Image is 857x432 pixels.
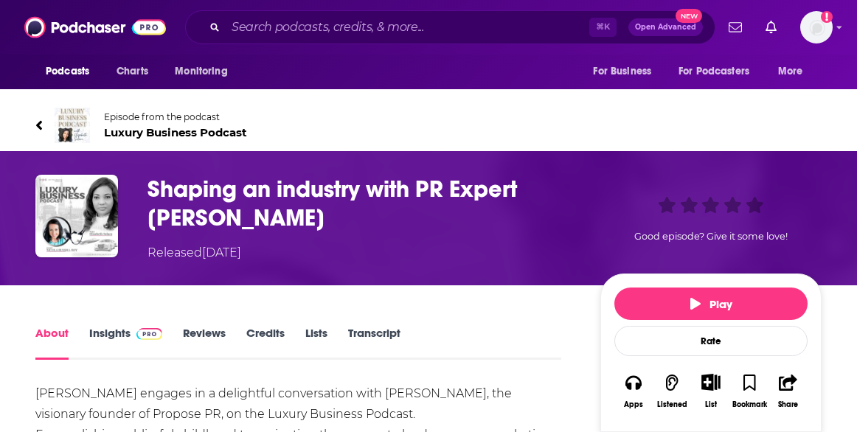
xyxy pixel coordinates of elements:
[695,374,726,390] button: Show More Button
[657,400,687,409] div: Listened
[148,175,577,232] h1: Shaping an industry with PR Expert Nicola Russill-Roy
[769,364,808,418] button: Share
[164,58,246,86] button: open menu
[89,326,162,360] a: InsightsPodchaser Pro
[669,58,771,86] button: open menu
[635,24,696,31] span: Open Advanced
[760,15,783,40] a: Show notifications dropdown
[589,18,617,37] span: ⌘ K
[778,400,798,409] div: Share
[821,11,833,23] svg: Add a profile image
[35,58,108,86] button: open menu
[614,364,653,418] button: Apps
[107,58,157,86] a: Charts
[705,400,717,409] div: List
[583,58,670,86] button: open menu
[226,15,589,39] input: Search podcasts, credits, & more...
[104,125,247,139] span: Luxury Business Podcast
[55,108,90,143] img: Luxury Business Podcast
[730,364,768,418] button: Bookmark
[348,326,400,360] a: Transcript
[768,58,822,86] button: open menu
[246,326,285,360] a: Credits
[800,11,833,43] button: Show profile menu
[690,297,732,311] span: Play
[24,13,166,41] img: Podchaser - Follow, Share and Rate Podcasts
[183,326,226,360] a: Reviews
[593,61,651,82] span: For Business
[624,400,643,409] div: Apps
[653,364,691,418] button: Listened
[35,326,69,360] a: About
[46,61,89,82] span: Podcasts
[679,61,749,82] span: For Podcasters
[175,61,227,82] span: Monitoring
[778,61,803,82] span: More
[185,10,715,44] div: Search podcasts, credits, & more...
[692,364,730,418] div: Show More ButtonList
[800,11,833,43] span: Logged in as Icons
[676,9,702,23] span: New
[732,400,767,409] div: Bookmark
[800,11,833,43] img: User Profile
[104,111,247,122] span: Episode from the podcast
[614,288,808,320] button: Play
[148,244,241,262] div: Released [DATE]
[628,18,703,36] button: Open AdvancedNew
[117,61,148,82] span: Charts
[614,326,808,356] div: Rate
[723,15,748,40] a: Show notifications dropdown
[35,175,118,257] img: Shaping an industry with PR Expert Nicola Russill-Roy
[305,326,327,360] a: Lists
[634,231,788,242] span: Good episode? Give it some love!
[136,328,162,340] img: Podchaser Pro
[35,108,429,143] a: Luxury Business PodcastEpisode from the podcastLuxury Business Podcast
